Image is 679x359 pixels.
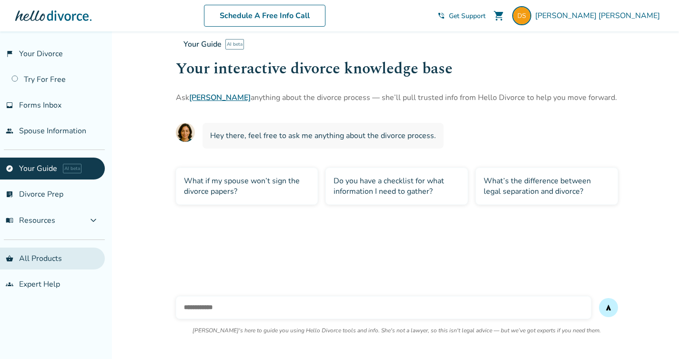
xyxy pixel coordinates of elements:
[210,130,436,141] span: Hey there, feel free to ask me anything about the divorce process.
[193,327,601,334] p: [PERSON_NAME]'s here to guide you using Hello Divorce tools and info. She's not a lawyer, so this...
[476,168,618,205] div: What’s the difference between legal separation and divorce?
[599,298,618,317] button: send
[535,10,664,21] span: [PERSON_NAME] [PERSON_NAME]
[437,12,445,20] span: phone_in_talk
[225,39,244,50] span: AI beta
[88,215,99,226] span: expand_more
[6,255,13,262] span: shopping_basket
[6,165,13,172] span: explore
[325,168,468,205] div: Do you have a checklist for what information I need to gather?
[176,168,318,205] div: What if my spouse won’t sign the divorce papers?
[176,123,195,142] img: AI Assistant
[189,92,251,103] a: [PERSON_NAME]
[6,190,13,198] span: list_alt_check
[6,101,13,109] span: inbox
[63,164,81,173] span: AI beta
[6,280,13,288] span: groups
[493,10,505,21] span: shopping_cart
[449,11,486,20] span: Get Support
[204,5,325,27] a: Schedule A Free Info Call
[631,313,679,359] iframe: Chat Widget
[512,6,531,25] img: dswezey2+portal1@gmail.com
[6,215,55,226] span: Resources
[605,304,612,311] span: send
[437,11,486,20] a: phone_in_talkGet Support
[19,100,61,110] span: Forms Inbox
[6,217,13,224] span: menu_book
[6,127,13,135] span: people
[6,50,13,58] span: flag_2
[183,39,222,50] span: Your Guide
